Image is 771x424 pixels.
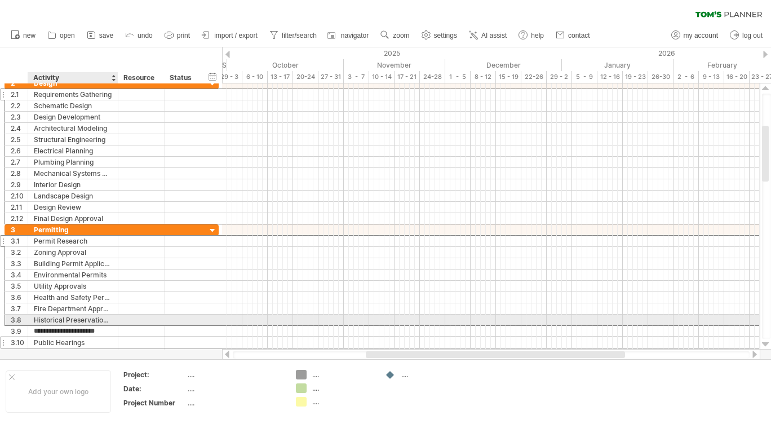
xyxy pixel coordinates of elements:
[378,28,413,43] a: zoom
[214,32,258,39] span: import / export
[34,134,112,145] div: Structural Engineering
[23,32,36,39] span: new
[344,59,445,71] div: November 2025
[531,32,544,39] span: help
[445,71,471,83] div: 1 - 5
[419,28,460,43] a: settings
[34,258,112,269] div: Building Permit Application
[521,71,547,83] div: 22-26
[45,28,78,43] a: open
[312,370,374,379] div: ....
[34,179,112,190] div: Interior Design
[188,384,282,394] div: ....
[34,292,112,303] div: Health and Safety Permits
[11,191,28,201] div: 2.10
[11,270,28,280] div: 3.4
[188,370,282,379] div: ....
[162,28,193,43] a: print
[123,398,185,408] div: Project Number
[34,247,112,258] div: Zoning Approval
[293,71,318,83] div: 20-24
[11,202,28,213] div: 2.11
[11,224,28,235] div: 3
[123,72,158,83] div: Resource
[318,71,344,83] div: 27 - 31
[34,224,112,235] div: Permitting
[547,71,572,83] div: 29 - 2
[227,59,344,71] div: October 2025
[177,32,190,39] span: print
[217,71,242,83] div: 29 - 3
[11,258,28,269] div: 3.3
[312,397,374,407] div: ....
[312,383,374,393] div: ....
[11,100,28,111] div: 2.2
[34,89,112,100] div: Requirements Gathering
[122,28,156,43] a: undo
[34,123,112,134] div: Architectural Modeling
[742,32,763,39] span: log out
[33,72,112,83] div: Activity
[34,157,112,167] div: Plumbing Planning
[138,32,153,39] span: undo
[420,71,445,83] div: 24-28
[471,71,496,83] div: 8 - 12
[11,247,28,258] div: 3.2
[597,71,623,83] div: 12 - 16
[99,32,113,39] span: save
[727,28,766,43] a: log out
[648,71,673,83] div: 26-30
[6,370,111,413] div: Add your own logo
[34,337,112,348] div: Public Hearings
[11,236,28,246] div: 3.1
[267,28,320,43] a: filter/search
[369,71,395,83] div: 10 - 14
[34,270,112,280] div: Environmental Permits
[668,28,721,43] a: my account
[11,348,28,359] div: 3.11
[34,213,112,224] div: Final Design Approval
[11,112,28,122] div: 2.3
[445,59,562,71] div: December 2025
[11,326,28,337] div: 3.9
[395,71,420,83] div: 17 - 21
[673,71,699,83] div: 2 - 6
[623,71,648,83] div: 19 - 23
[34,168,112,179] div: Mechanical Systems Design
[11,157,28,167] div: 2.7
[34,202,112,213] div: Design Review
[8,28,39,43] a: new
[11,292,28,303] div: 3.6
[170,72,194,83] div: Status
[34,348,112,359] div: Permit Revisions
[341,32,369,39] span: navigator
[11,134,28,145] div: 2.5
[11,89,28,100] div: 2.1
[34,112,112,122] div: Design Development
[11,179,28,190] div: 2.9
[60,32,75,39] span: open
[553,28,593,43] a: contact
[568,32,590,39] span: contact
[11,123,28,134] div: 2.4
[393,32,409,39] span: zoom
[496,71,521,83] div: 15 - 19
[34,303,112,314] div: Fire Department Approval
[11,145,28,156] div: 2.6
[724,71,750,83] div: 16 - 20
[344,71,369,83] div: 3 - 7
[434,32,457,39] span: settings
[188,398,282,408] div: ....
[242,71,268,83] div: 6 - 10
[401,370,463,379] div: ....
[11,213,28,224] div: 2.12
[562,59,673,71] div: January 2026
[34,281,112,291] div: Utility Approvals
[326,28,372,43] a: navigator
[268,71,293,83] div: 13 - 17
[199,28,261,43] a: import / export
[123,384,185,394] div: Date:
[123,370,185,379] div: Project:
[11,303,28,314] div: 3.7
[34,145,112,156] div: Electrical Planning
